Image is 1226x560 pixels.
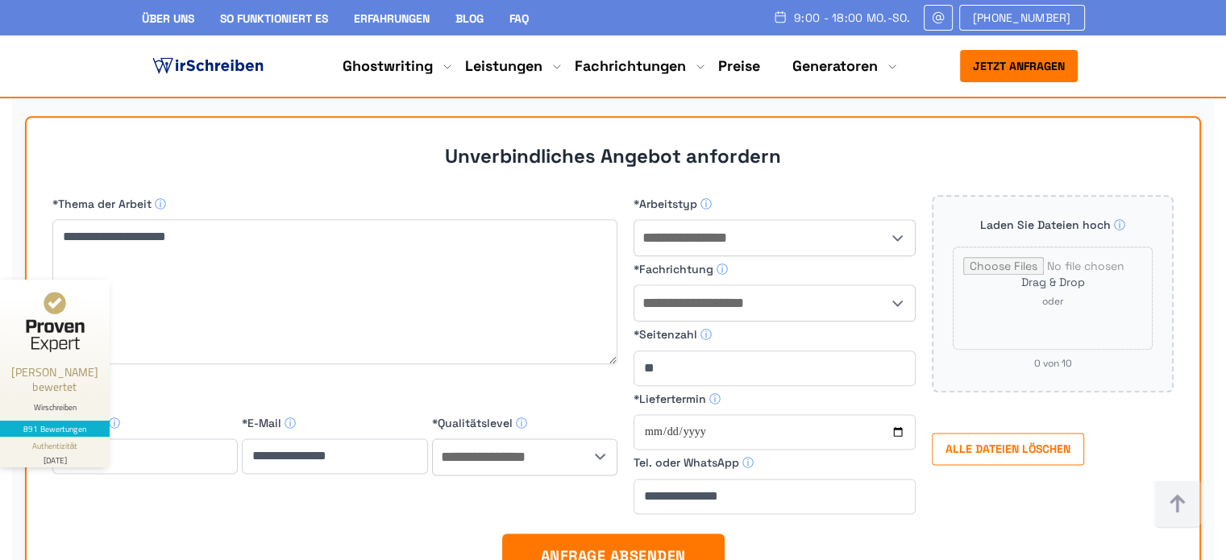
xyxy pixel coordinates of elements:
[953,216,1153,234] span: Laden Sie Dateien hoch
[6,402,103,413] div: Wirschreiben
[242,438,427,474] input: *E-Mailⓘ
[285,416,296,430] span: ⓘ
[634,414,916,450] input: *Lieferterminⓘ
[432,414,617,432] span: *Qualitätslevel
[109,416,120,430] span: ⓘ
[931,11,945,24] img: Email
[516,416,527,430] span: ⓘ
[700,327,712,342] span: ⓘ
[718,56,760,75] a: Preise
[575,56,686,76] a: Fachrichtungen
[52,195,617,213] span: *Thema der Arbeit
[52,414,238,432] span: Nickname
[960,50,1078,82] button: Jetzt anfragen
[634,351,916,386] input: *Seitenzahlⓘ
[792,56,878,76] a: Generatoren
[953,356,1153,371] div: 0 von 10
[509,11,529,26] a: FAQ
[634,390,916,408] span: *Liefertermin
[773,10,788,23] img: Schedule
[52,438,238,474] input: Nicknameⓘ
[973,11,1071,24] span: [PHONE_NUMBER]
[709,392,721,406] span: ⓘ
[634,260,916,278] span: *Fachrichtung
[242,414,427,432] span: *E-Mail
[149,54,267,78] img: logo ghostwriter-österreich
[52,143,1174,168] h2: Unverbindliches Angebot anfordern
[142,11,194,26] a: Über uns
[717,262,728,276] span: ⓘ
[220,11,328,26] a: So funktioniert es
[634,454,916,471] span: Tel. oder WhatsApp
[6,452,103,464] div: [DATE]
[343,56,433,76] a: Ghostwriting
[700,197,712,211] span: ⓘ
[794,11,911,24] span: 9:00 - 18:00 Mo.-So.
[1114,218,1125,232] span: ⓘ
[742,455,754,470] span: ⓘ
[155,197,166,211] span: ⓘ
[32,440,78,452] div: Authentizität
[354,11,430,26] a: Erfahrungen
[455,11,484,26] a: Blog
[634,326,916,343] span: *Seitenzahl
[959,5,1085,31] a: [PHONE_NUMBER]
[634,479,916,514] input: Tel. oder WhatsAppⓘ
[634,195,916,213] span: *Arbeitstyp
[932,433,1084,465] div: Alle Dateien löschen
[52,219,617,364] textarea: *Thema der Arbeitⓘ
[1153,480,1202,529] img: button top
[465,56,542,76] a: Leistungen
